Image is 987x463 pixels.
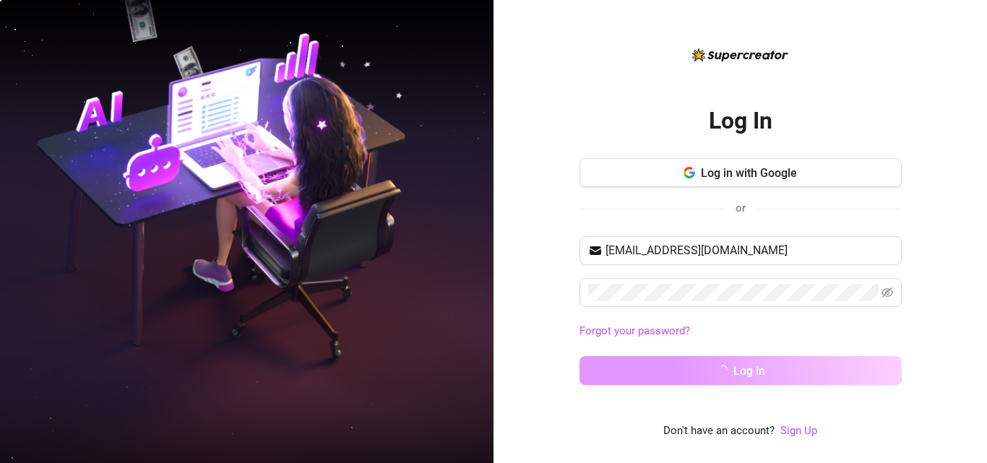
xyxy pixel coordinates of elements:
button: Log in [579,356,902,385]
span: or [736,202,746,215]
a: Forgot your password? [579,323,902,340]
span: Log in [733,364,765,378]
span: Don't have an account? [663,423,775,440]
a: Forgot your password? [579,324,690,337]
input: Your email [605,242,893,259]
button: Log in with Google [579,158,902,187]
span: eye-invisible [882,287,893,298]
span: loading [713,362,729,378]
a: Sign Up [780,424,817,437]
span: Log in with Google [701,166,797,180]
h2: Log In [709,106,772,136]
img: logo-BBDzfeDw.svg [692,48,788,61]
a: Sign Up [780,423,817,440]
